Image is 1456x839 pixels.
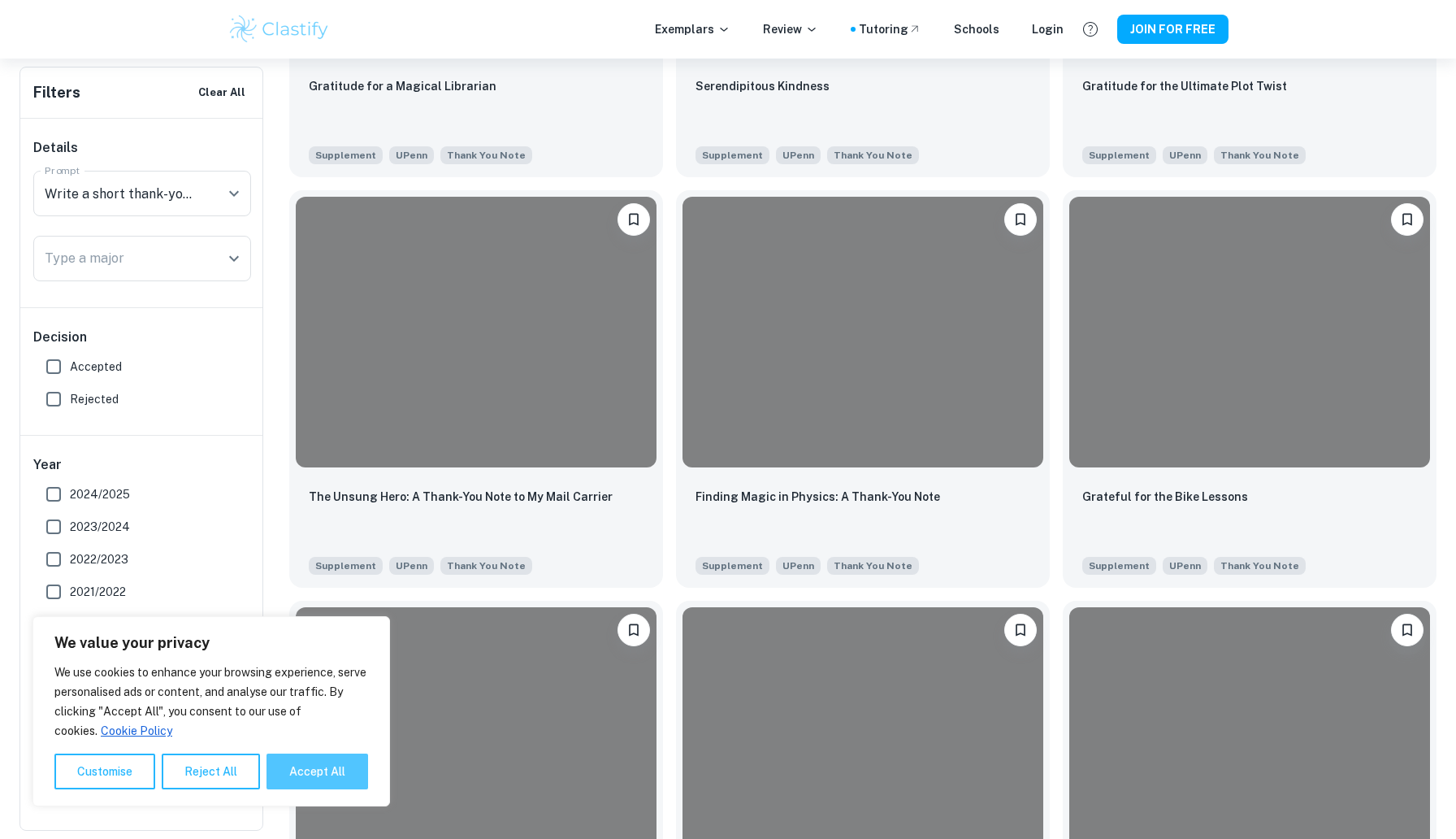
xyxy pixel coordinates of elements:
span: Supplement [1082,146,1156,164]
a: Please log in to bookmark exemplarsThe Unsung Hero: A Thank-You Note to My Mail CarrierSupplement... [289,190,663,588]
p: Grateful for the Bike Lessons [1082,488,1248,506]
button: Accept All [266,754,368,789]
p: The Unsung Hero: A Thank-You Note to My Mail Carrier [309,488,613,506]
span: Supplement [309,557,383,575]
button: Please log in to bookmark exemplars [1391,203,1423,236]
button: Clear All [194,80,249,105]
label: Prompt [45,163,80,177]
button: Please log in to bookmark exemplars [1004,614,1037,646]
span: 2023/2024 [70,518,130,536]
a: Please log in to bookmark exemplarsGrateful for the Bike LessonsSupplementUPennWrite a short than... [1063,190,1436,588]
button: Open [223,182,245,205]
span: Thank You Note [834,559,912,573]
span: Write a short thank-you note to someone you have not yet thanked and would like to acknowledge. (... [440,555,532,575]
p: Gratitude for the Ultimate Plot Twist [1082,77,1287,95]
button: JOIN FOR FREE [1117,15,1228,44]
button: Open [223,247,245,270]
span: Write a short thank-you note to someone you have not yet thanked and would like to acknowledge. (... [440,145,532,164]
span: Thank You Note [1220,148,1299,163]
span: Thank You Note [1220,559,1299,573]
p: Serendipitous Kindness [695,77,830,95]
span: Thank You Note [834,148,912,163]
div: We value your privacy [32,616,390,806]
a: Please log in to bookmark exemplarsFinding Magic in Physics: A Thank-You NoteSupplementUPennWrite... [676,190,1050,588]
span: UPenn [1163,146,1207,164]
span: Rejected [70,390,119,408]
button: Reject All [162,754,260,789]
button: Please log in to bookmark exemplars [1004,203,1037,236]
span: Supplement [695,146,769,164]
p: Exemplars [655,20,730,38]
span: Supplement [695,557,769,575]
p: Review [763,20,818,38]
button: Help and Feedback [1077,15,1104,43]
span: UPenn [389,557,434,575]
span: UPenn [776,146,821,164]
button: Please log in to bookmark exemplars [617,614,650,646]
span: UPenn [776,557,821,575]
a: Cookie Policy [100,724,173,738]
span: Supplement [309,146,383,164]
p: Gratitude for a Magical Librarian [309,77,496,95]
a: Login [1032,20,1064,38]
span: Supplement [1082,557,1156,575]
a: Tutoring [859,20,921,38]
span: Write a short thank-you note to someone you have not yet thanked and would like to acknowledge. (... [1214,145,1306,164]
p: Finding Magic in Physics: A Thank-You Note [695,488,940,506]
h6: Year [33,455,251,475]
h6: Decision [33,328,251,347]
span: 2022/2023 [70,550,128,568]
button: Please log in to bookmark exemplars [1391,614,1423,646]
h6: Details [33,138,251,158]
a: Schools [954,20,999,38]
span: Thank You Note [447,148,526,163]
img: Clastify logo [227,13,331,46]
span: Write a short thank-you note to someone you have not yet thanked and would like to acknowledge. (... [1214,555,1306,575]
span: Write a short thank-you note to someone you have not yet thanked and would like to acknowledge. (... [827,145,919,164]
p: We use cookies to enhance your browsing experience, serve personalised ads or content, and analys... [54,663,368,741]
span: Thank You Note [447,559,526,573]
span: Accepted [70,358,122,376]
span: 2024/2025 [70,485,130,503]
p: We value your privacy [54,633,368,653]
span: 2021/2022 [70,583,126,601]
button: Customise [54,754,155,789]
span: UPenn [1163,557,1207,575]
span: Write a short thank-you note to someone you have not yet thanked and would like to acknowledge. (... [827,555,919,575]
h6: Filters [33,81,80,104]
span: UPenn [389,146,434,164]
button: Please log in to bookmark exemplars [617,203,650,236]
